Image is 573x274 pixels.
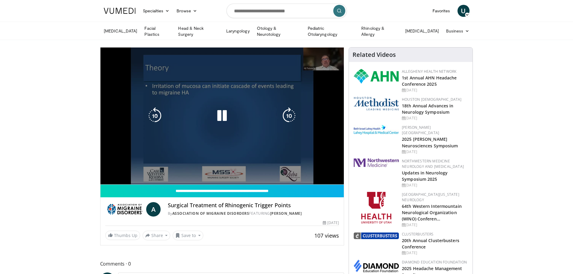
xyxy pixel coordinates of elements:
[173,5,201,17] a: Browse
[354,125,399,135] img: e7977282-282c-4444-820d-7cc2733560fd.jpg.150x105_q85_autocrop_double_scale_upscale_version-0.2.jpg
[100,48,344,185] video-js: Video Player
[253,25,304,37] a: Otology & Neurotology
[146,202,161,217] a: A
[173,231,203,240] button: Save to
[172,211,249,216] a: Association of Migraine Disorders
[354,69,399,84] img: 628ffacf-ddeb-4409-8647-b4d1102df243.png.150x105_q85_autocrop_double_scale_upscale_version-0.2.png
[402,69,456,74] a: Allegheny Health Network
[402,183,468,188] div: [DATE]
[402,170,448,182] a: Updates in Neurology Symposium 2025
[402,88,468,93] div: [DATE]
[226,4,347,18] input: Search topics, interventions
[402,238,459,250] a: 20th Annual Clusterbusters Conference
[402,25,442,37] a: [MEDICAL_DATA]
[104,8,136,14] img: VuMedi Logo
[402,250,468,256] div: [DATE]
[304,25,358,37] a: Pediatric Otolaryngology
[402,260,467,265] a: Diamond Education Foundation
[361,192,391,223] img: f6362829-b0a3-407d-a044-59546adfd345.png.150x105_q85_autocrop_double_scale_upscale_version-0.2.png
[354,159,399,167] img: 2a462fb6-9365-492a-ac79-3166a6f924d8.png.150x105_q85_autocrop_double_scale_upscale_version-0.2.jpg
[402,159,464,169] a: Northwestern Medicine Neurology and [MEDICAL_DATA]
[402,136,458,148] a: 2025 [PERSON_NAME] Neurosciences Symposium
[139,5,173,17] a: Specialties
[354,97,399,110] img: 5e4488cc-e109-4a4e-9fd9-73bb9237ee91.png.150x105_q85_autocrop_double_scale_upscale_version-0.2.png
[168,211,339,216] div: By FEATURING
[402,97,461,102] a: Houston [DEMOGRAPHIC_DATA]
[402,115,468,121] div: [DATE]
[402,103,453,115] a: 18th Annual Advances in Neurology Symposium
[143,231,171,240] button: Share
[223,25,253,37] a: Laryngology
[100,260,344,268] span: Comments 0
[402,222,468,228] div: [DATE]
[429,5,454,17] a: Favorites
[323,220,339,226] div: [DATE]
[442,25,473,37] a: Business
[168,202,339,209] h4: Surgical Treatment of Rhinogenic Trigger Points
[402,75,457,87] a: 1st Annual AHN Headache Conference 2025
[402,192,459,202] a: [GEOGRAPHIC_DATA][US_STATE] Neurology
[402,149,468,155] div: [DATE]
[402,125,439,135] a: [PERSON_NAME][GEOGRAPHIC_DATA]
[358,25,402,37] a: Rhinology & Allergy
[105,202,144,217] img: Association of Migraine Disorders
[402,232,433,237] a: Clusterbusters
[105,231,140,240] a: Thumbs Up
[174,25,222,37] a: Head & Neck Surgery
[402,203,462,222] a: 64th Western Intermountain Neurological Organization (WINO) Conferen…
[457,5,470,17] a: U
[100,25,141,37] a: [MEDICAL_DATA]
[314,232,339,239] span: 107 views
[270,211,302,216] a: [PERSON_NAME]
[354,260,399,272] img: d0406666-9e5f-4b94-941b-f1257ac5ccaf.png.150x105_q85_autocrop_double_scale_upscale_version-0.2.png
[141,25,174,37] a: Facial Plastics
[354,232,399,239] img: d3be30b6-fe2b-4f13-a5b4-eba975d75fdd.png.150x105_q85_autocrop_double_scale_upscale_version-0.2.png
[353,51,396,58] h4: Related Videos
